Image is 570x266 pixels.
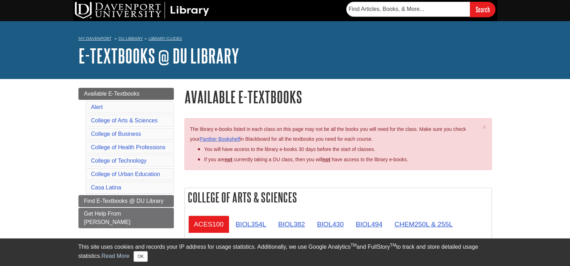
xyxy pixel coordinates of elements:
span: Find E-Textbooks @ DU Library [84,198,164,204]
sup: TM [351,243,357,248]
strong: not [225,157,233,162]
a: BIOL494 [350,216,388,233]
input: Find Articles, Books, & More... [346,2,470,17]
a: College of Business [91,131,141,137]
form: Searches DU Library's articles, books, and more [346,2,495,17]
button: Close [482,123,486,131]
a: Casa Latina [91,185,121,191]
img: DU Library [75,2,209,19]
a: DATA288 [323,232,362,250]
span: You will have access to the library e-books 30 days before the start of classes. [204,146,375,152]
a: Alert [91,104,103,110]
a: COMM385 [278,232,322,250]
h2: College of Arts & Sciences [185,188,492,207]
a: Available E-Textbooks [78,88,174,100]
a: College of Health Professions [91,144,166,150]
a: BIOL382 [272,216,311,233]
a: DATA342 [363,232,402,250]
a: COMM313 [233,232,277,250]
a: Get Help From [PERSON_NAME] [78,208,174,228]
a: ACES100 [188,216,229,233]
a: COMM120 [188,232,233,250]
span: × [482,123,486,131]
u: not [323,157,330,162]
a: Read More [101,253,129,259]
input: Search [470,2,495,17]
a: Find E-Textbooks @ DU Library [78,195,174,207]
a: College of Technology [91,158,147,164]
h1: Available E-Textbooks [184,88,492,106]
a: E-Textbooks @ DU Library [78,45,239,67]
span: Get Help From [PERSON_NAME] [84,211,131,225]
a: DATA432 [403,232,443,250]
a: College of Arts & Sciences [91,117,158,123]
span: Available E-Textbooks [84,91,140,97]
a: BIOL430 [311,216,349,233]
nav: breadcrumb [78,34,492,45]
button: Close [134,251,147,262]
span: If you are currently taking a DU class, then you will have access to the library e-books. [204,157,408,162]
div: This site uses cookies and records your IP address for usage statistics. Additionally, we use Goo... [78,243,492,262]
sup: TM [390,243,396,248]
a: My Davenport [78,36,111,42]
a: College of Urban Education [91,171,160,177]
a: DATA625 [444,232,483,250]
span: The library e-books listed in each class on this page may not be all the books you will need for ... [190,126,466,142]
a: Panther Bookshelf [200,136,240,142]
a: Library Guides [148,36,182,41]
a: DU Library [118,36,143,41]
a: CHEM250L & 255L [389,216,458,233]
a: BIOL354L [230,216,272,233]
